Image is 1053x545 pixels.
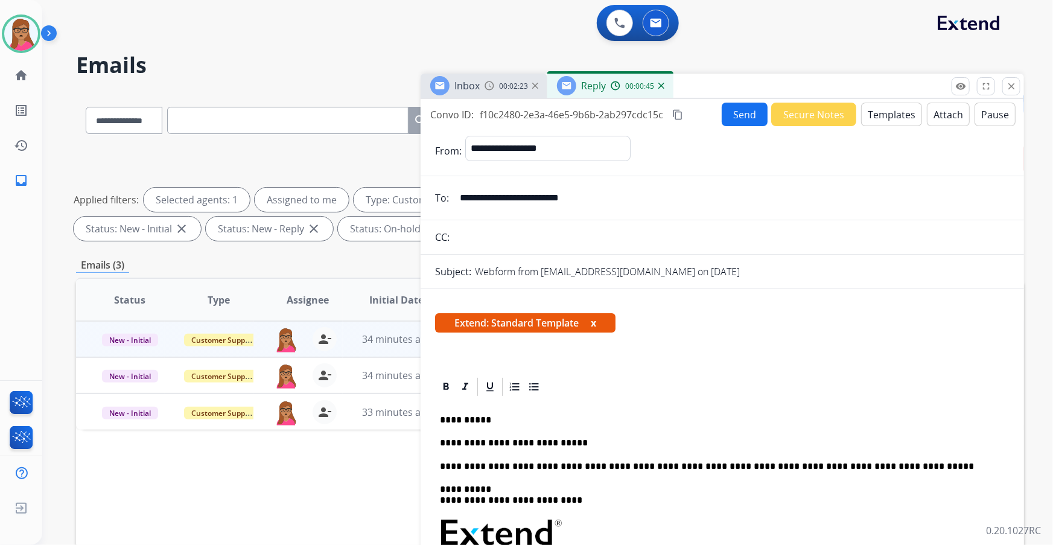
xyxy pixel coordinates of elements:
[437,378,455,396] div: Bold
[14,68,28,83] mat-icon: home
[74,217,201,241] div: Status: New - Initial
[14,103,28,118] mat-icon: list_alt
[481,378,499,396] div: Underline
[102,407,158,419] span: New - Initial
[955,81,966,92] mat-icon: remove_red_eye
[184,407,262,419] span: Customer Support
[102,334,158,346] span: New - Initial
[475,264,740,279] p: Webform from [EMAIL_ADDRESS][DOMAIN_NAME] on [DATE]
[362,369,432,382] span: 34 minutes ago
[456,378,474,396] div: Italic
[287,293,329,307] span: Assignee
[76,258,129,273] p: Emails (3)
[430,107,474,122] p: Convo ID:
[14,138,28,153] mat-icon: history
[362,406,432,419] span: 33 minutes ago
[206,217,333,241] div: Status: New - Reply
[274,363,298,389] img: agent-avatar
[14,173,28,188] mat-icon: inbox
[184,370,262,383] span: Customer Support
[525,378,543,396] div: Bullet List
[771,103,856,126] button: Secure Notes
[499,81,528,91] span: 00:02:23
[208,293,230,307] span: Type
[435,313,616,333] span: Extend: Standard Template
[338,217,495,241] div: Status: On-hold – Internal
[861,103,922,126] button: Templates
[625,81,654,91] span: 00:00:45
[413,113,428,128] mat-icon: search
[4,17,38,51] img: avatar
[975,103,1016,126] button: Pause
[672,109,683,120] mat-icon: content_copy
[722,103,768,126] button: Send
[435,144,462,158] p: From:
[927,103,970,126] button: Attach
[114,293,145,307] span: Status
[144,188,250,212] div: Selected agents: 1
[317,332,332,346] mat-icon: person_remove
[317,368,332,383] mat-icon: person_remove
[369,293,424,307] span: Initial Date
[435,230,450,244] p: CC:
[362,333,432,346] span: 34 minutes ago
[354,188,506,212] div: Type: Customer Support
[454,79,480,92] span: Inbox
[307,222,321,236] mat-icon: close
[480,108,663,121] span: f10c2480-2e3a-46e5-9b6b-2ab297cdc15c
[174,222,189,236] mat-icon: close
[102,370,158,383] span: New - Initial
[74,193,139,207] p: Applied filters:
[986,523,1041,538] p: 0.20.1027RC
[581,79,606,92] span: Reply
[76,53,1024,77] h2: Emails
[184,334,262,346] span: Customer Support
[255,188,349,212] div: Assigned to me
[274,400,298,425] img: agent-avatar
[317,405,332,419] mat-icon: person_remove
[981,81,991,92] mat-icon: fullscreen
[506,378,524,396] div: Ordered List
[435,264,471,279] p: Subject:
[1006,81,1017,92] mat-icon: close
[435,191,449,205] p: To:
[591,316,596,330] button: x
[274,327,298,352] img: agent-avatar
